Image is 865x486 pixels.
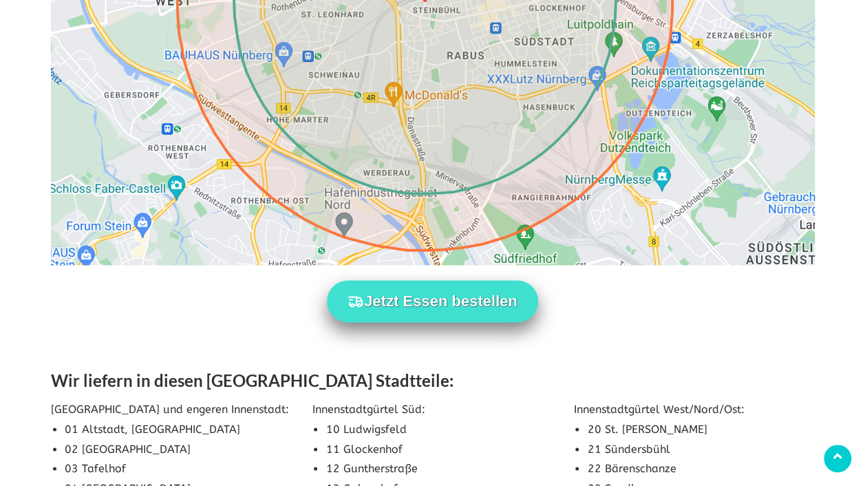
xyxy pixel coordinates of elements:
[587,440,814,460] li: 21 Sündersbühl
[65,459,292,479] li: 03 Tafelhof
[587,420,814,440] li: 20 St. [PERSON_NAME]
[65,420,292,440] li: 01 Altstadt, [GEOGRAPHIC_DATA]
[587,459,814,479] li: 22 Bärenschanze
[325,440,553,460] li: 11 Glockenhof
[325,420,553,440] li: 10 Ludwigsfeld
[65,440,292,460] li: 02 [GEOGRAPHIC_DATA]
[51,365,815,400] h3: Wir liefern in diesen [GEOGRAPHIC_DATA] Stadtteile:
[325,459,553,479] li: 12 Guntherstraße
[327,280,538,322] button: Jetzt Essen bestellen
